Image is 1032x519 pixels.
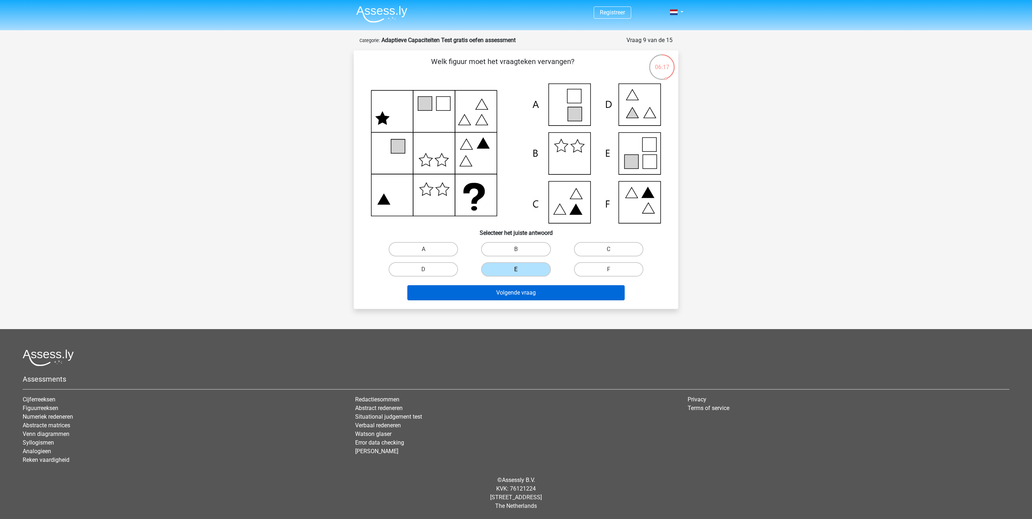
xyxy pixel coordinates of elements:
[365,56,640,78] p: Welk figuur moet het vraagteken vervangen?
[389,242,458,256] label: A
[626,36,673,45] div: Vraag 9 van de 15
[17,470,1015,516] div: © KVK: 76121224 [STREET_ADDRESS] The Netherlands
[365,224,667,236] h6: Selecteer het juiste antwoord
[23,396,55,403] a: Cijferreeksen
[481,262,551,277] label: E
[389,262,458,277] label: D
[600,9,625,16] a: Registreer
[23,431,69,437] a: Venn diagrammen
[688,396,706,403] a: Privacy
[648,54,675,72] div: 06:17
[23,405,58,411] a: Figuurreeksen
[688,405,729,411] a: Terms of service
[23,439,54,446] a: Syllogismen
[23,375,1009,383] h5: Assessments
[355,448,398,455] a: [PERSON_NAME]
[481,242,551,256] label: B
[355,431,391,437] a: Watson glaser
[381,37,516,44] strong: Adaptieve Capaciteiten Test gratis oefen assessment
[23,349,74,366] img: Assessly logo
[355,413,422,420] a: Situational judgement test
[355,396,399,403] a: Redactiesommen
[359,38,380,43] small: Categorie:
[574,242,643,256] label: C
[23,422,70,429] a: Abstracte matrices
[23,448,51,455] a: Analogieen
[23,413,73,420] a: Numeriek redeneren
[356,6,407,23] img: Assessly
[574,262,643,277] label: F
[23,456,69,463] a: Reken vaardigheid
[407,285,625,300] button: Volgende vraag
[355,405,403,411] a: Abstract redeneren
[355,439,404,446] a: Error data checking
[355,422,401,429] a: Verbaal redeneren
[502,477,535,483] a: Assessly B.V.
